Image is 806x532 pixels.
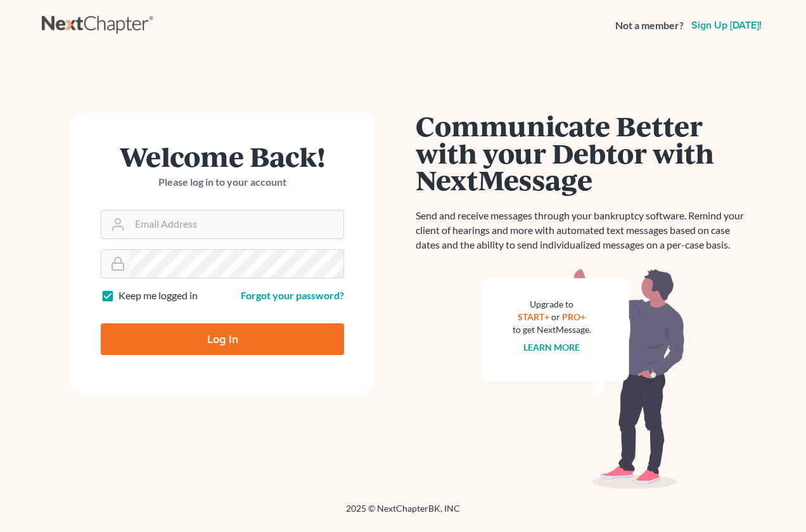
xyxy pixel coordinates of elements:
a: Sign up [DATE]! [689,20,764,30]
p: Please log in to your account [101,175,344,190]
input: Email Address [130,211,343,238]
div: to get NextMessage. [513,323,591,336]
a: START+ [518,311,550,322]
input: Log In [101,323,344,355]
a: Learn more [524,342,580,353]
h1: Communicate Better with your Debtor with NextMessage [416,112,752,193]
h1: Welcome Back! [101,143,344,170]
strong: Not a member? [615,18,684,33]
span: or [552,311,561,322]
label: Keep me logged in [118,289,198,303]
img: nextmessage_bg-59042aed3d76b12b5cd301f8e5b87938c9018125f34e5fa2b7a6b67550977c72.svg [482,268,685,490]
a: Forgot your password? [241,289,344,301]
p: Send and receive messages through your bankruptcy software. Remind your client of hearings and mo... [416,209,752,252]
div: 2025 © NextChapterBK, INC [42,502,764,525]
div: Upgrade to [513,298,591,311]
a: PRO+ [563,311,586,322]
